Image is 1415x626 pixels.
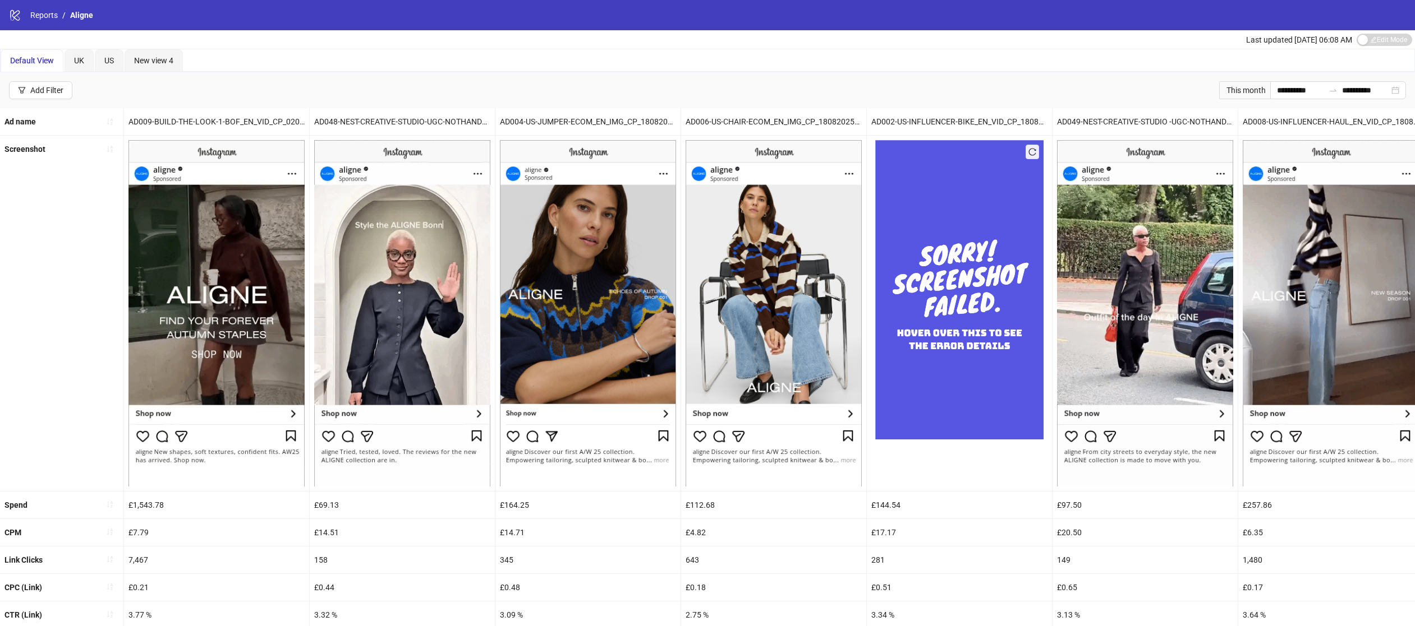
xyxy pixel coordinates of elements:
div: AD009-BUILD-THE-LOOK-1-BOF_EN_VID_CP_02092025_F_NSE_SC16_USP11_ [124,108,309,135]
div: 281 [867,546,1052,573]
div: AD006-US-CHAIR-ECOM_EN_IMG_CP_18082025_F_CC_SC15_USP11_AW26 [681,108,866,135]
div: £112.68 [681,491,866,518]
div: £0.44 [310,574,495,601]
div: £14.71 [495,519,681,546]
div: AD002-US-INFLUENCER-BIKE_EN_VID_CP_18082025_F_CC_SC10_USP11_AW26 [867,108,1052,135]
div: £0.65 [1053,574,1238,601]
li: / [62,9,66,21]
div: AD048-NEST-CREATIVE-STUDIO-UGC-NOTHANDO-TRY ON_EN_VID_CP_23092025_F_NSE_SC11_USP8_ [310,108,495,135]
div: £0.18 [681,574,866,601]
div: £7.79 [124,519,309,546]
span: sort-ascending [106,528,114,536]
span: to [1329,86,1338,95]
div: £14.51 [310,519,495,546]
div: £1,543.78 [124,491,309,518]
b: Link Clicks [4,555,43,564]
div: £164.25 [495,491,681,518]
span: Aligne [70,11,93,20]
b: CPC (Link) [4,583,42,592]
div: £97.50 [1053,491,1238,518]
span: sort-ascending [106,610,114,618]
div: This month [1219,81,1270,99]
div: 7,467 [124,546,309,573]
span: filter [18,86,26,94]
img: Screenshot 120234543668710332 [1057,140,1233,486]
button: Add Filter [9,81,72,99]
div: 158 [310,546,495,573]
span: sort-ascending [106,555,114,563]
div: 643 [681,546,866,573]
b: CPM [4,528,21,537]
span: swap-right [1329,86,1338,95]
span: Default View [10,56,54,65]
img: Screenshot 120234160984490332 [128,140,305,486]
span: US [104,56,114,65]
div: AD049-NEST-CREATIVE-STUDIO -UGC-NOTHANDO-QUICK-TRANSITIONS_EN_VID_CP_23092025_F_NSE_SC11_USP8_ [1053,108,1238,135]
b: CTR (Link) [4,610,42,619]
img: Screenshot 120234544110260332 [314,140,490,486]
span: sort-ascending [106,500,114,508]
div: £69.13 [310,491,495,518]
span: Last updated [DATE] 06:08 AM [1246,35,1352,44]
div: 345 [495,546,681,573]
span: sort-ascending [106,145,114,153]
div: £17.17 [867,519,1052,546]
b: Spend [4,500,27,509]
b: Screenshot [4,145,45,154]
div: £0.21 [124,574,309,601]
div: £144.54 [867,491,1052,518]
div: £20.50 [1053,519,1238,546]
div: £0.48 [495,574,681,601]
span: New view 4 [134,56,173,65]
img: Failed Screenshot Placeholder [875,140,1044,439]
span: sort-ascending [106,583,114,591]
span: UK [74,56,84,65]
div: £0.51 [867,574,1052,601]
a: Reports [28,9,60,21]
span: sort-ascending [106,118,114,126]
img: Screenshot 120232477472740332 [500,140,676,486]
b: Ad name [4,117,36,126]
div: £4.82 [681,519,866,546]
span: reload [1028,148,1036,156]
img: Screenshot 120234160984620332 [686,140,862,486]
div: Add Filter [30,86,63,95]
div: 149 [1053,546,1238,573]
div: AD004-US-JUMPER-ECOM_EN_IMG_CP_18082025_F_CC_SC15_USP11_AW26 [495,108,681,135]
